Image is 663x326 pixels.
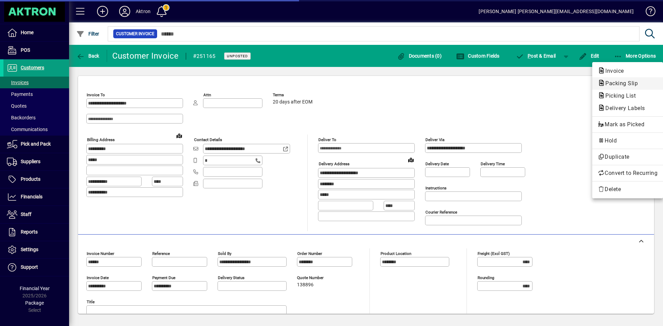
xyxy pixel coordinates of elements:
[598,80,641,87] span: Packing Slip
[598,169,657,177] span: Convert to Recurring
[598,92,639,99] span: Picking List
[598,68,627,74] span: Invoice
[598,120,657,129] span: Mark as Picked
[598,153,657,161] span: Duplicate
[598,105,648,111] span: Delivery Labels
[598,185,657,194] span: Delete
[598,137,657,145] span: Hold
